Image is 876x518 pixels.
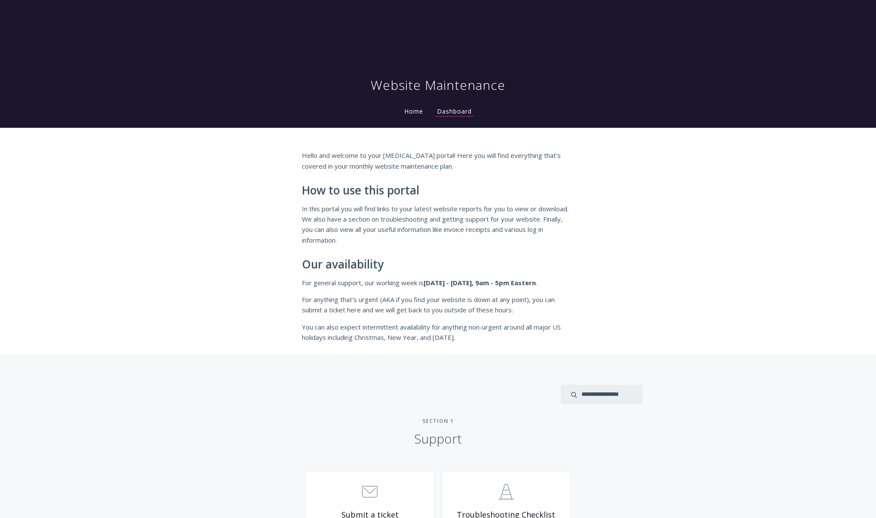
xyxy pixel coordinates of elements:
[302,203,575,246] p: In this portal you will find links to your latest website reports for you to view or download. We...
[302,184,575,197] h2: How to use this portal
[561,385,642,404] input: search input
[302,150,575,171] p: Hello and welcome to your [MEDICAL_DATA] portal! Here you will find everything that's covered in ...
[302,277,575,288] p: For general support, our working week is .
[424,278,536,287] strong: [DATE] - [DATE], 9am - 5pm Eastern
[302,322,575,343] p: You can also expect intermittent availability for anything non-urgent around all major US holiday...
[371,77,505,94] h1: Website Maintenance
[403,107,425,115] a: Home
[435,107,473,117] a: Dashboard
[302,294,575,315] p: For anything that's urgent (AKA if you find your website is down at any point), you can submit a ...
[302,258,575,271] h2: Our availability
